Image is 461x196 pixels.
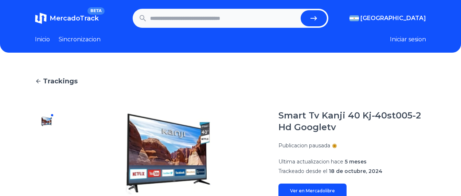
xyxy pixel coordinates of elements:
a: Sincronizacion [59,35,101,44]
span: Trackeado desde el [278,168,327,174]
a: Trackings [35,76,426,86]
span: Trackings [43,76,78,86]
h1: Smart Tv Kanji 40 Kj-40st005-2 Hd Googletv [278,110,426,133]
a: Inicio [35,35,50,44]
span: 18 de octubre, 2024 [329,168,382,174]
img: Smart Tv Kanji 40 Kj-40st005-2 Hd Googletv [41,116,52,127]
img: MercadoTrack [35,12,47,24]
span: MercadoTrack [50,14,99,22]
span: BETA [87,7,105,15]
span: 5 meses [345,158,367,165]
button: [GEOGRAPHIC_DATA] [349,14,426,23]
button: Iniciar sesion [390,35,426,44]
span: [GEOGRAPHIC_DATA] [360,14,426,23]
span: Ultima actualizacion hace [278,158,343,165]
img: Argentina [349,15,359,21]
img: Smart Tv Kanji 40 Kj-40st005-2 Hd Googletv [41,139,52,151]
img: Smart Tv Kanji 40 Kj-40st005-2 Hd Googletv [41,162,52,174]
a: MercadoTrackBETA [35,12,99,24]
p: Publicacion pausada [278,142,330,149]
